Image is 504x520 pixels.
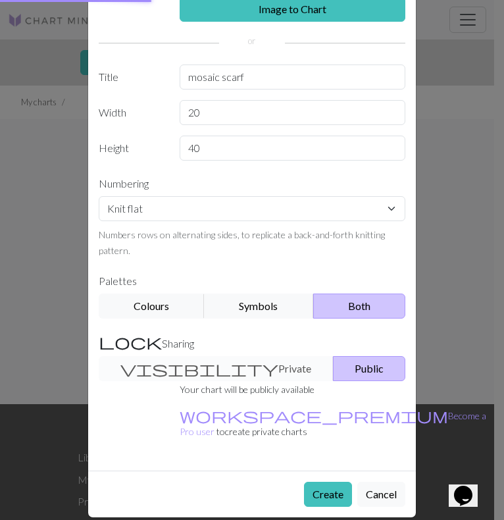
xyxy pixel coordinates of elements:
[180,410,486,437] small: to create private charts
[91,100,172,125] label: Width
[304,482,352,507] button: Create
[99,229,385,256] small: Numbers rows on alternating sides, to replicate a back-and-forth knitting pattern.
[449,467,491,507] iframe: chat widget
[204,294,313,319] button: Symbols
[357,482,405,507] button: Cancel
[333,356,405,381] button: Public
[91,171,413,196] label: Numbering
[91,65,172,90] label: Title
[180,384,315,395] small: Your chart will be publicly available
[91,269,413,294] label: Palettes
[180,406,448,425] span: workspace_premium
[313,294,405,319] button: Both
[99,294,205,319] button: Colours
[91,136,172,161] label: Height
[180,410,486,437] a: Become a Pro user
[91,329,413,356] label: Sharing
